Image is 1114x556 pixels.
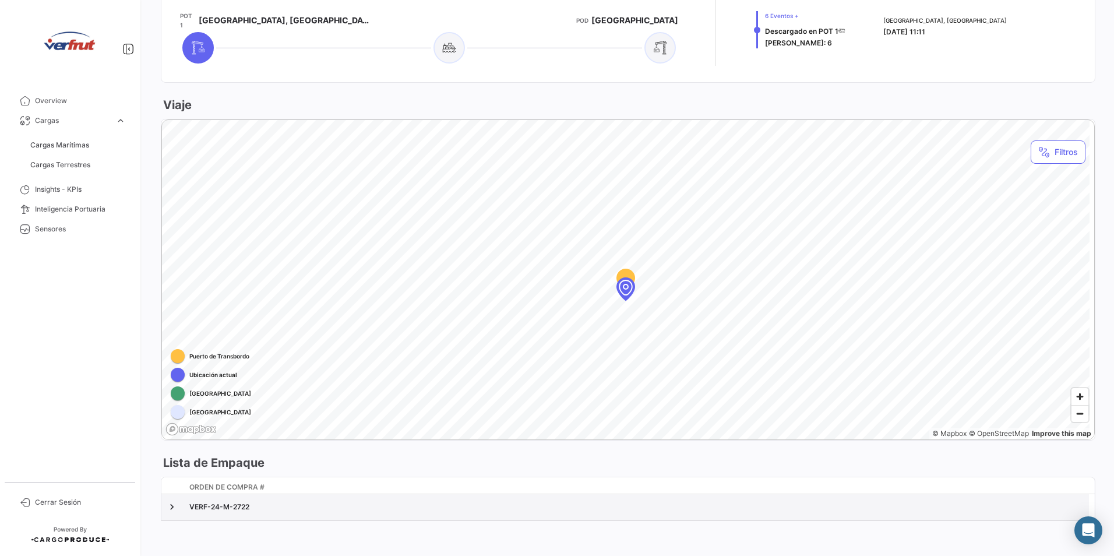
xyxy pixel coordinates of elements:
[185,477,1089,498] datatable-header-cell: Orden de Compra #
[883,27,925,36] span: [DATE] 11:11
[9,91,131,111] a: Overview
[765,27,838,36] span: Descargado en POT 1
[35,497,126,508] span: Cerrar Sesión
[1032,429,1091,438] a: Map feedback
[189,370,237,379] span: Ubicación actual
[41,14,99,72] img: verfrut.png
[180,11,196,30] app-card-info-title: POT 1
[30,160,90,170] span: Cargas Terrestres
[35,184,126,195] span: Insights - KPIs
[161,455,265,471] h3: Lista de Empaque
[969,429,1029,438] a: OpenStreetMap
[616,277,635,301] div: Map marker
[35,115,111,126] span: Cargas
[35,96,126,106] span: Overview
[189,389,251,398] span: [GEOGRAPHIC_DATA]
[9,199,131,219] a: Inteligencia Portuaria
[591,15,678,26] span: [GEOGRAPHIC_DATA]
[26,136,131,154] a: Cargas Marítimas
[30,140,89,150] span: Cargas Marítimas
[35,204,126,214] span: Inteligencia Portuaria
[189,502,1084,512] div: VERF-24-M-2722
[576,16,588,25] app-card-info-title: POD
[199,15,373,26] span: [GEOGRAPHIC_DATA], [GEOGRAPHIC_DATA]
[1071,405,1088,422] button: Zoom out
[165,423,217,436] a: Mapbox logo
[765,38,832,47] span: [PERSON_NAME]: 6
[9,219,131,239] a: Sensores
[161,97,192,113] h3: Viaje
[115,115,126,126] span: expand_more
[26,156,131,174] a: Cargas Terrestres
[189,351,249,361] span: Puerto de Transbordo
[765,11,845,20] span: 6 Eventos +
[9,180,131,199] a: Insights - KPIs
[932,429,967,438] a: Mapbox
[189,482,265,492] span: Orden de Compra #
[1071,388,1088,405] button: Zoom in
[162,120,1090,441] canvas: Map
[883,16,1007,25] span: [GEOGRAPHIC_DATA], [GEOGRAPHIC_DATA]
[1031,140,1085,164] button: Filtros
[1074,516,1102,544] div: Abrir Intercom Messenger
[189,407,251,417] span: [GEOGRAPHIC_DATA]
[35,224,126,234] span: Sensores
